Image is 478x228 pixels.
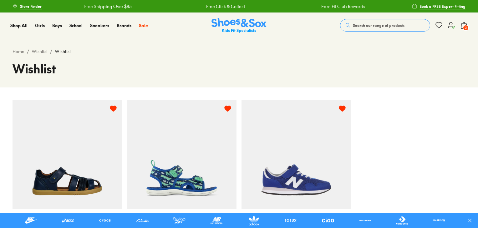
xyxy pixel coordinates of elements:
[460,18,468,32] button: 3
[78,3,126,10] a: Free Shipping Over $85
[200,3,239,10] a: Free Click & Collect
[420,3,465,9] span: Book a FREE Expert Fitting
[13,48,24,55] a: Home
[13,60,465,77] h1: Wishlist
[10,22,28,28] span: Shop All
[69,22,83,29] a: School
[139,22,148,29] a: Sale
[13,100,122,209] img: 4-251023.jpg
[10,22,28,29] a: Shop All
[315,3,359,10] a: Earn Fit Club Rewards
[13,1,42,12] a: Store Finder
[32,48,48,55] a: Wishlist
[211,18,267,33] a: Shoes & Sox
[90,22,109,29] a: Sneakers
[52,22,62,29] a: Boys
[242,100,351,209] img: 4-551802.jpg
[35,22,45,28] span: Girls
[20,3,42,9] span: Store Finder
[55,48,71,55] span: Wishlist
[340,19,430,32] button: Search our range of products
[35,22,45,29] a: Girls
[117,22,131,28] span: Brands
[463,25,469,31] span: 3
[211,18,267,33] img: SNS_Logo_Responsive.svg
[127,100,236,209] img: 4-554530.jpg
[139,22,148,28] span: Sale
[13,48,465,55] div: / /
[353,22,404,28] span: Search our range of products
[52,22,62,28] span: Boys
[90,22,109,28] span: Sneakers
[412,1,465,12] a: Book a FREE Expert Fitting
[117,22,131,29] a: Brands
[69,22,83,28] span: School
